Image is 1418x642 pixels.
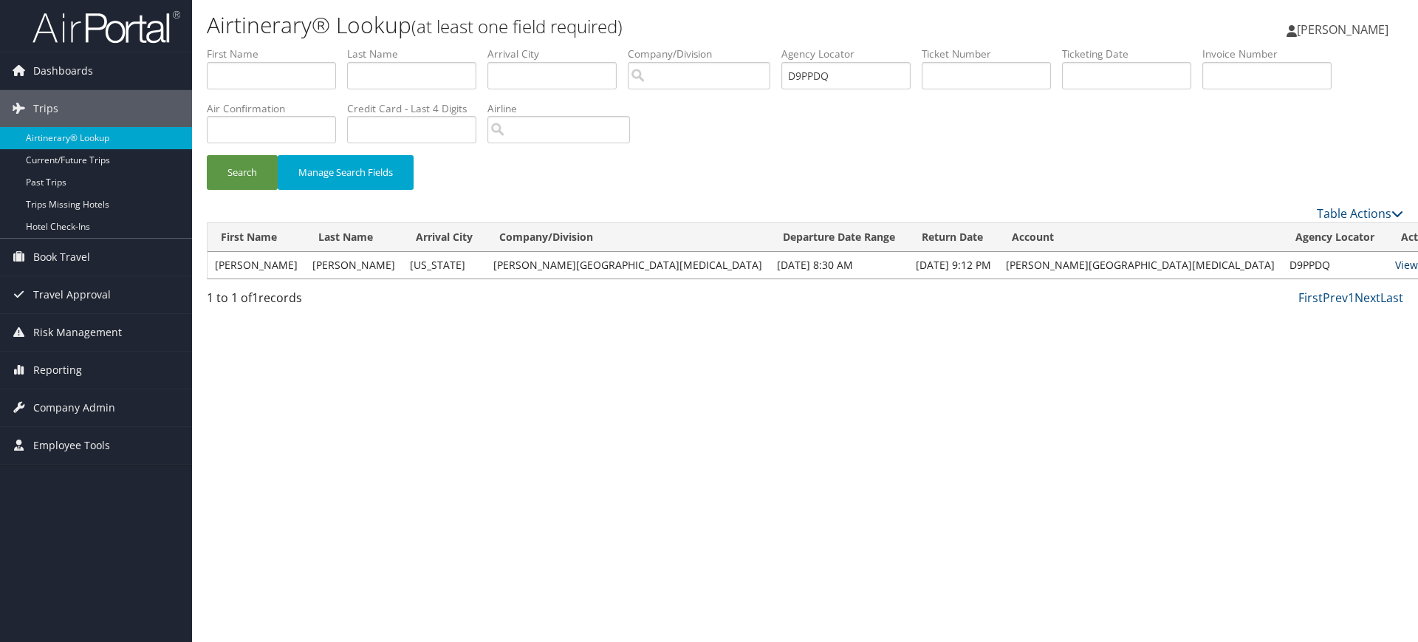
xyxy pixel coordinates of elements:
[1297,21,1388,38] span: [PERSON_NAME]
[487,101,641,116] label: Airline
[1282,223,1388,252] th: Agency Locator: activate to sort column ascending
[33,52,93,89] span: Dashboards
[1202,47,1343,61] label: Invoice Number
[922,47,1062,61] label: Ticket Number
[1348,290,1354,306] a: 1
[208,223,305,252] th: First Name: activate to sort column ascending
[1298,290,1323,306] a: First
[32,10,180,44] img: airportal-logo.png
[1317,205,1403,222] a: Table Actions
[33,276,111,313] span: Travel Approval
[207,101,347,116] label: Air Confirmation
[305,223,403,252] th: Last Name: activate to sort column ascending
[1395,258,1418,272] a: View
[207,289,490,314] div: 1 to 1 of records
[1380,290,1403,306] a: Last
[908,252,999,279] td: [DATE] 9:12 PM
[781,47,922,61] label: Agency Locator
[403,252,486,279] td: [US_STATE]
[207,155,278,190] button: Search
[908,223,999,252] th: Return Date: activate to sort column ascending
[207,47,347,61] label: First Name
[487,47,628,61] label: Arrival City
[486,223,770,252] th: Company/Division
[628,47,781,61] label: Company/Division
[1062,47,1202,61] label: Ticketing Date
[305,252,403,279] td: [PERSON_NAME]
[33,427,110,464] span: Employee Tools
[278,155,414,190] button: Manage Search Fields
[347,47,487,61] label: Last Name
[33,90,58,127] span: Trips
[1287,7,1403,52] a: [PERSON_NAME]
[770,223,908,252] th: Departure Date Range: activate to sort column ascending
[207,10,1004,41] h1: Airtinerary® Lookup
[999,252,1282,279] td: [PERSON_NAME][GEOGRAPHIC_DATA][MEDICAL_DATA]
[33,239,90,276] span: Book Travel
[252,290,258,306] span: 1
[403,223,486,252] th: Arrival City: activate to sort column ascending
[1282,252,1388,279] td: D9PPDQ
[1323,290,1348,306] a: Prev
[411,14,623,38] small: (at least one field required)
[1354,290,1380,306] a: Next
[770,252,908,279] td: [DATE] 8:30 AM
[347,101,487,116] label: Credit Card - Last 4 Digits
[999,223,1282,252] th: Account: activate to sort column ascending
[33,352,82,389] span: Reporting
[33,314,122,351] span: Risk Management
[208,252,305,279] td: [PERSON_NAME]
[486,252,770,279] td: [PERSON_NAME][GEOGRAPHIC_DATA][MEDICAL_DATA]
[33,389,115,426] span: Company Admin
